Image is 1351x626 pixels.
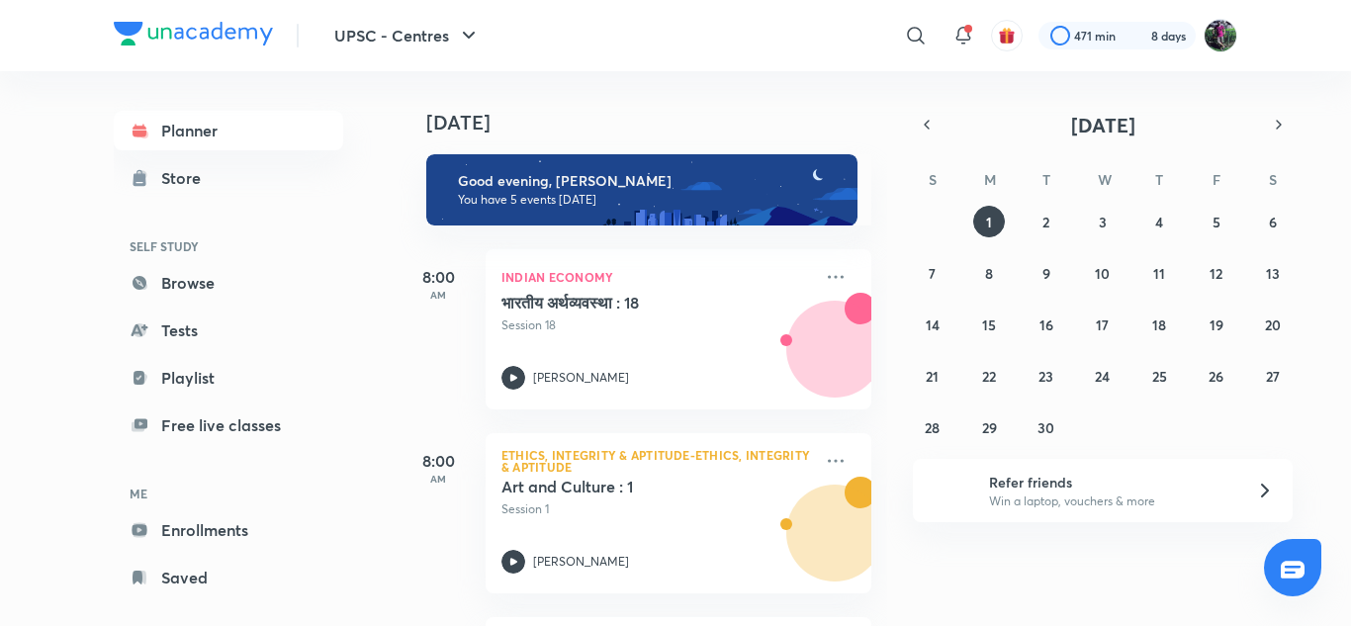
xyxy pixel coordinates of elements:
[322,16,493,55] button: UPSC - Centres
[929,170,937,189] abbr: Sunday
[1143,257,1175,289] button: September 11, 2025
[1031,411,1062,443] button: September 30, 2025
[1087,257,1119,289] button: September 10, 2025
[929,264,936,283] abbr: September 7, 2025
[917,411,948,443] button: September 28, 2025
[501,449,812,473] p: Ethics, Integrity & Aptitude-Ethics, Integrity & Aptitude
[1201,309,1232,340] button: September 19, 2025
[1087,360,1119,392] button: September 24, 2025
[458,192,840,208] p: You have 5 events [DATE]
[501,500,812,518] p: Session 1
[1204,19,1237,52] img: Ravishekhar Kumar
[1095,264,1110,283] abbr: September 10, 2025
[399,289,478,301] p: AM
[1096,315,1109,334] abbr: September 17, 2025
[1039,315,1053,334] abbr: September 16, 2025
[1087,206,1119,237] button: September 3, 2025
[114,510,343,550] a: Enrollments
[1143,309,1175,340] button: September 18, 2025
[1031,257,1062,289] button: September 9, 2025
[426,111,891,134] h4: [DATE]
[1269,213,1277,231] abbr: September 6, 2025
[1143,206,1175,237] button: September 4, 2025
[426,154,857,225] img: evening
[114,22,273,50] a: Company Logo
[1143,360,1175,392] button: September 25, 2025
[1201,206,1232,237] button: September 5, 2025
[1201,257,1232,289] button: September 12, 2025
[1071,112,1135,138] span: [DATE]
[501,316,812,334] p: Session 18
[114,405,343,445] a: Free live classes
[1257,257,1289,289] button: September 13, 2025
[929,471,968,510] img: referral
[1042,264,1050,283] abbr: September 9, 2025
[1031,309,1062,340] button: September 16, 2025
[114,229,343,263] h6: SELF STUDY
[984,170,996,189] abbr: Monday
[533,553,629,571] p: [PERSON_NAME]
[501,477,748,496] h5: Art and Culture : 1
[1095,367,1110,386] abbr: September 24, 2025
[1213,170,1220,189] abbr: Friday
[926,315,940,334] abbr: September 14, 2025
[1042,170,1050,189] abbr: Tuesday
[982,367,996,386] abbr: September 22, 2025
[1098,170,1112,189] abbr: Wednesday
[114,358,343,398] a: Playlist
[1257,206,1289,237] button: September 6, 2025
[1038,367,1053,386] abbr: September 23, 2025
[1257,360,1289,392] button: September 27, 2025
[114,158,343,198] a: Store
[917,257,948,289] button: September 7, 2025
[973,257,1005,289] button: September 8, 2025
[1152,315,1166,334] abbr: September 18, 2025
[926,367,939,386] abbr: September 21, 2025
[998,27,1016,45] img: avatar
[501,293,748,313] h5: भारतीय अर्थव्यवस्था : 18
[917,309,948,340] button: September 14, 2025
[989,472,1232,492] h6: Refer friends
[533,369,629,387] p: [PERSON_NAME]
[1152,367,1167,386] abbr: September 25, 2025
[982,418,997,437] abbr: September 29, 2025
[973,309,1005,340] button: September 15, 2025
[973,411,1005,443] button: September 29, 2025
[458,172,840,190] h6: Good evening, [PERSON_NAME]
[114,22,273,45] img: Company Logo
[1031,206,1062,237] button: September 2, 2025
[1153,264,1165,283] abbr: September 11, 2025
[1257,309,1289,340] button: September 20, 2025
[114,311,343,350] a: Tests
[1210,315,1223,334] abbr: September 19, 2025
[1099,213,1107,231] abbr: September 3, 2025
[1155,213,1163,231] abbr: September 4, 2025
[991,20,1023,51] button: avatar
[973,360,1005,392] button: September 22, 2025
[114,558,343,597] a: Saved
[501,265,812,289] p: Indian Economy
[161,166,213,190] div: Store
[941,111,1265,138] button: [DATE]
[1127,26,1147,45] img: streak
[973,206,1005,237] button: September 1, 2025
[114,263,343,303] a: Browse
[1209,367,1223,386] abbr: September 26, 2025
[1201,360,1232,392] button: September 26, 2025
[399,449,478,473] h5: 8:00
[1269,170,1277,189] abbr: Saturday
[1266,367,1280,386] abbr: September 27, 2025
[925,418,940,437] abbr: September 28, 2025
[985,264,993,283] abbr: September 8, 2025
[1265,315,1281,334] abbr: September 20, 2025
[989,492,1232,510] p: Win a laptop, vouchers & more
[1210,264,1222,283] abbr: September 12, 2025
[982,315,996,334] abbr: September 15, 2025
[1087,309,1119,340] button: September 17, 2025
[1155,170,1163,189] abbr: Thursday
[114,111,343,150] a: Planner
[1042,213,1049,231] abbr: September 2, 2025
[1037,418,1054,437] abbr: September 30, 2025
[986,213,992,231] abbr: September 1, 2025
[399,473,478,485] p: AM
